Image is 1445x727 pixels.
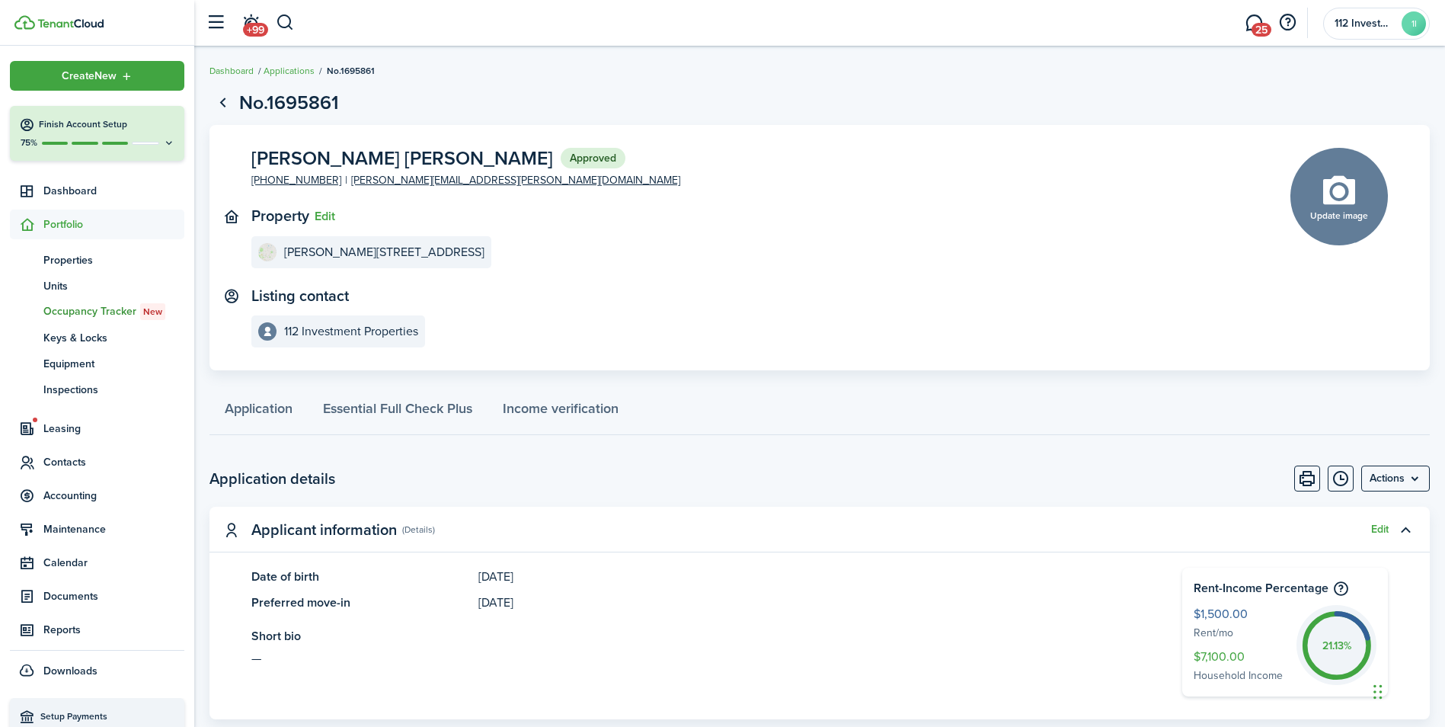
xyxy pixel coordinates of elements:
[351,172,680,188] a: [PERSON_NAME][EMAIL_ADDRESS][PERSON_NAME][DOMAIN_NAME]
[478,594,1136,612] panel-main-description: [DATE]
[10,106,184,161] button: Finish Account Setup75%
[19,136,38,149] p: 75%
[209,90,235,116] a: Go back
[201,8,230,37] button: Open sidebar
[43,454,184,470] span: Contacts
[1335,18,1395,29] span: 112 Investment Properties
[10,61,184,91] button: Open menu
[43,183,184,199] span: Dashboard
[251,207,309,225] text-item: Property
[488,389,634,435] a: Income verification
[10,376,184,402] a: Inspections
[1328,466,1354,492] button: Timeline
[1239,4,1268,43] a: Messaging
[236,4,265,43] a: Notifications
[1194,605,1289,625] span: $1,500.00
[251,521,397,539] panel-main-title: Applicant information
[43,330,184,346] span: Keys & Locks
[143,305,162,319] span: New
[10,299,184,325] a: Occupancy TrackerNew
[10,325,184,351] a: Keys & Locks
[43,663,98,679] span: Downloads
[284,325,418,338] e-details-info-title: 112 Investment Properties
[1392,517,1418,543] button: Toggle accordion
[209,467,335,490] h2: Application details
[243,23,268,37] span: +99
[327,64,375,78] span: No.1695861
[1373,669,1383,715] div: Drag
[308,389,488,435] a: Essential Full Check Plus
[1252,23,1271,37] span: 25
[402,523,435,536] panel-main-subtitle: (Details)
[43,216,184,232] span: Portfolio
[209,389,308,435] a: Application
[39,118,175,131] h4: Finish Account Setup
[1194,648,1289,668] span: $7,100.00
[315,210,335,223] button: Edit
[10,247,184,273] a: Properties
[43,278,184,294] span: Units
[1194,625,1289,642] span: Rent/mo
[43,488,184,504] span: Accounting
[1294,466,1320,492] button: Print
[209,64,254,78] a: Dashboard
[239,88,339,117] h1: No.1695861
[10,273,184,299] a: Units
[43,382,184,398] span: Inspections
[10,351,184,376] a: Equipment
[43,252,184,268] span: Properties
[251,149,553,168] span: [PERSON_NAME] [PERSON_NAME]
[43,356,184,372] span: Equipment
[251,649,1136,668] see-more: —
[251,594,471,612] panel-main-title: Preferred move-in
[209,568,1430,719] panel-main-body: Toggle accordion
[251,287,349,305] text-item: Listing contact
[251,172,341,188] a: [PHONE_NUMBER]
[10,615,184,645] a: Reports
[1194,579,1376,597] h4: Rent-Income Percentage
[43,421,184,437] span: Leasing
[284,245,484,259] e-details-info-title: [PERSON_NAME][STREET_ADDRESS]
[43,303,184,320] span: Occupancy Tracker
[1290,148,1388,245] button: Update image
[1402,11,1426,36] avatar-text: 1I
[561,148,625,169] status: Approved
[43,555,184,571] span: Calendar
[258,243,277,261] img: Elizabeth Ave
[43,622,184,638] span: Reports
[43,521,184,537] span: Maintenance
[478,568,1136,586] panel-main-description: [DATE]
[1371,524,1389,536] button: Edit
[251,568,471,586] panel-main-title: Date of birth
[37,19,104,28] img: TenantCloud
[1361,466,1430,492] button: Open menu
[1274,10,1300,36] button: Open resource center
[1361,466,1430,492] menu-btn: Actions
[40,709,177,725] span: Setup Payments
[251,627,1136,645] panel-main-title: Short bio
[276,10,295,36] button: Search
[1369,654,1445,727] iframe: Chat Widget
[62,71,117,82] span: Create New
[14,15,35,30] img: TenantCloud
[10,176,184,206] a: Dashboard
[1194,668,1289,685] span: Household Income
[43,588,184,604] span: Documents
[264,64,315,78] a: Applications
